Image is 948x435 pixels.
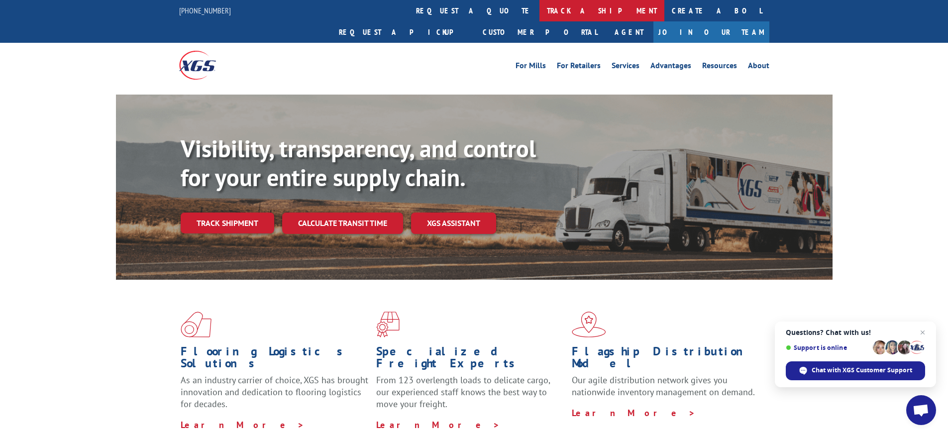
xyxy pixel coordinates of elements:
div: Open chat [906,395,936,425]
b: Visibility, transparency, and control for your entire supply chain. [181,133,536,193]
a: Request a pickup [331,21,475,43]
img: xgs-icon-focused-on-flooring-red [376,312,400,337]
p: From 123 overlength loads to delicate cargo, our experienced staff knows the best way to move you... [376,374,564,419]
span: Our agile distribution network gives you nationwide inventory management on demand. [572,374,755,398]
a: Resources [702,62,737,73]
a: Services [612,62,639,73]
h1: Specialized Freight Experts [376,345,564,374]
a: For Retailers [557,62,601,73]
h1: Flagship Distribution Model [572,345,760,374]
a: Customer Portal [475,21,605,43]
a: Track shipment [181,213,274,233]
span: As an industry carrier of choice, XGS has brought innovation and dedication to flooring logistics... [181,374,368,410]
span: Support is online [786,344,869,351]
a: Learn More > [181,419,305,431]
a: Learn More > [376,419,500,431]
a: Advantages [650,62,691,73]
a: Agent [605,21,653,43]
span: Close chat [917,326,929,338]
a: Learn More > [572,407,696,419]
a: About [748,62,769,73]
a: Calculate transit time [282,213,403,234]
span: Questions? Chat with us! [786,328,925,336]
div: Chat with XGS Customer Support [786,361,925,380]
h1: Flooring Logistics Solutions [181,345,369,374]
span: Chat with XGS Customer Support [812,366,912,375]
a: Join Our Team [653,21,769,43]
img: xgs-icon-flagship-distribution-model-red [572,312,606,337]
a: [PHONE_NUMBER] [179,5,231,15]
a: For Mills [516,62,546,73]
a: XGS ASSISTANT [411,213,496,234]
img: xgs-icon-total-supply-chain-intelligence-red [181,312,211,337]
